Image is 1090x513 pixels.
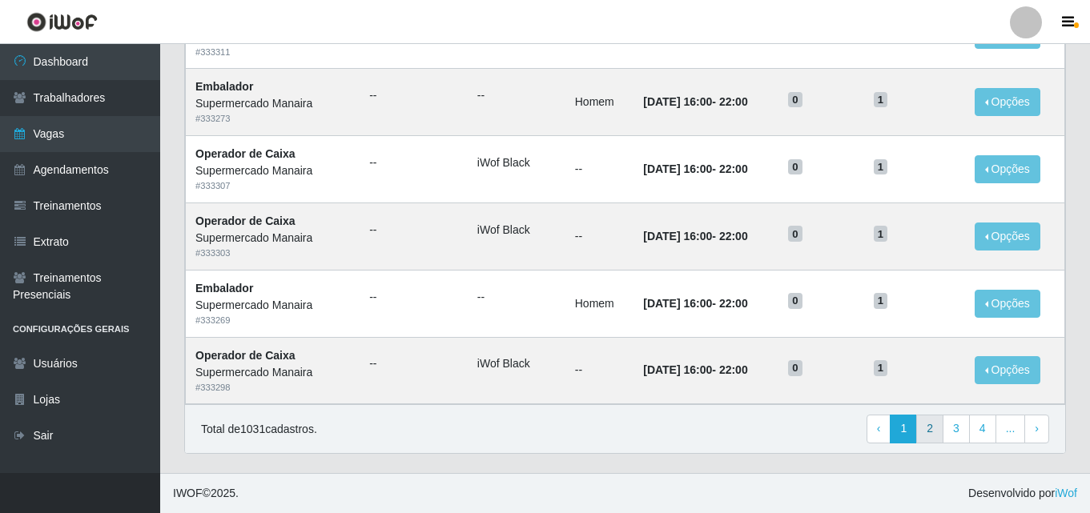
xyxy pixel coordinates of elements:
strong: Operador de Caixa [195,214,296,227]
div: # 333298 [195,381,350,395]
div: # 333273 [195,112,350,126]
strong: Operador de Caixa [195,147,296,160]
strong: - [643,230,747,242]
ul: -- [369,355,458,372]
span: 0 [788,159,802,175]
span: © 2025 . [173,485,239,502]
strong: Embalador [195,80,253,93]
time: [DATE] 16:00 [643,297,712,310]
li: iWof Black [477,355,556,372]
span: ‹ [877,422,881,435]
span: 0 [788,226,802,242]
ul: -- [477,87,556,104]
button: Opções [975,356,1040,384]
strong: Embalador [195,282,253,295]
img: CoreUI Logo [26,12,98,32]
td: -- [565,337,633,404]
td: Homem [565,270,633,337]
a: 2 [916,415,943,443]
div: # 333269 [195,314,350,327]
td: Homem [565,69,633,136]
button: Opções [975,88,1040,116]
span: › [1035,422,1039,435]
time: 22:00 [719,95,748,108]
div: # 333307 [195,179,350,193]
strong: - [643,162,747,175]
div: Supermercado Manaira [195,162,350,179]
strong: Operador de Caixa [195,349,296,362]
button: Opções [975,155,1040,183]
li: iWof Black [477,154,556,171]
span: 1 [874,159,888,175]
div: # 333303 [195,246,350,260]
time: 22:00 [719,363,748,376]
time: [DATE] 16:00 [643,363,712,376]
div: Supermercado Manaira [195,364,350,381]
span: 1 [874,293,888,309]
nav: pagination [867,415,1049,443]
button: Opções [975,290,1040,318]
div: Supermercado Manaira [195,230,350,246]
span: 0 [788,360,802,376]
a: iWof [1055,487,1077,499]
time: [DATE] 16:00 [643,162,712,175]
strong: - [643,297,747,310]
span: 0 [788,293,802,309]
ul: -- [369,222,458,238]
ul: -- [477,289,556,306]
span: IWOF [173,487,203,499]
button: Opções [975,222,1040,250]
time: [DATE] 16:00 [643,95,712,108]
time: [DATE] 16:00 [643,230,712,242]
time: 22:00 [719,162,748,175]
a: 4 [969,415,996,443]
span: 1 [874,226,888,242]
a: Previous [867,415,891,443]
p: Total de 1031 cadastros. [201,421,317,438]
div: Supermercado Manaira [195,297,350,314]
li: iWof Black [477,222,556,238]
ul: -- [369,154,458,171]
td: -- [565,136,633,203]
time: 22:00 [719,230,748,242]
strong: - [643,363,747,376]
a: 3 [943,415,970,443]
a: Next [1024,415,1049,443]
span: Desenvolvido por [968,485,1077,502]
strong: - [643,95,747,108]
time: 22:00 [719,297,748,310]
ul: -- [369,289,458,306]
div: # 333311 [195,46,350,59]
td: -- [565,202,633,270]
span: 0 [788,92,802,108]
a: 1 [890,415,917,443]
span: 1 [874,92,888,108]
a: ... [995,415,1026,443]
div: Supermercado Manaira [195,95,350,112]
ul: -- [369,87,458,104]
span: 1 [874,360,888,376]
